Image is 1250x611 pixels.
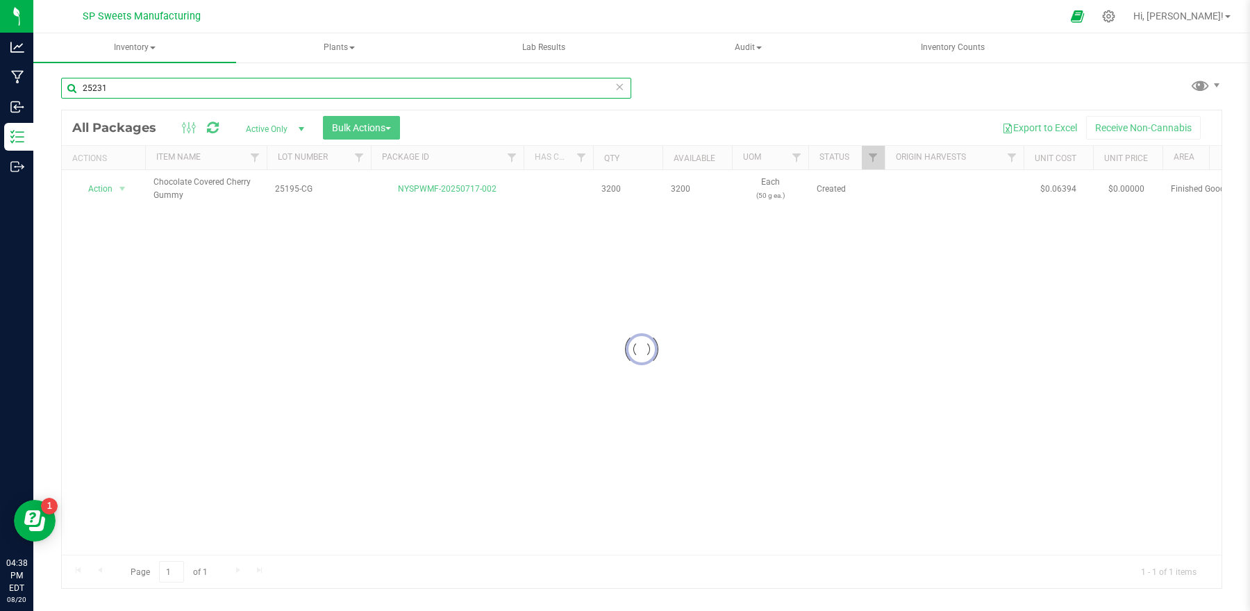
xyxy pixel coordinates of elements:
[83,10,201,22] span: SP Sweets Manufacturing
[902,42,1003,53] span: Inventory Counts
[61,78,631,99] input: Search Package ID, Item Name, SKU, Lot or Part Number...
[14,500,56,542] iframe: Resource center
[503,42,584,53] span: Lab Results
[10,100,24,114] inline-svg: Inbound
[10,130,24,144] inline-svg: Inventory
[442,33,645,62] a: Lab Results
[238,34,440,62] span: Plants
[647,33,849,62] a: Audit
[237,33,440,62] a: Plants
[615,78,624,96] span: Clear
[6,557,27,594] p: 04:38 PM EDT
[33,33,236,62] a: Inventory
[1100,10,1117,23] div: Manage settings
[41,498,58,514] iframe: Resource center unread badge
[647,34,849,62] span: Audit
[10,70,24,84] inline-svg: Manufacturing
[10,40,24,54] inline-svg: Analytics
[1062,3,1093,30] span: Open Ecommerce Menu
[10,160,24,174] inline-svg: Outbound
[1133,10,1224,22] span: Hi, [PERSON_NAME]!
[6,594,27,605] p: 08/20
[851,33,1054,62] a: Inventory Counts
